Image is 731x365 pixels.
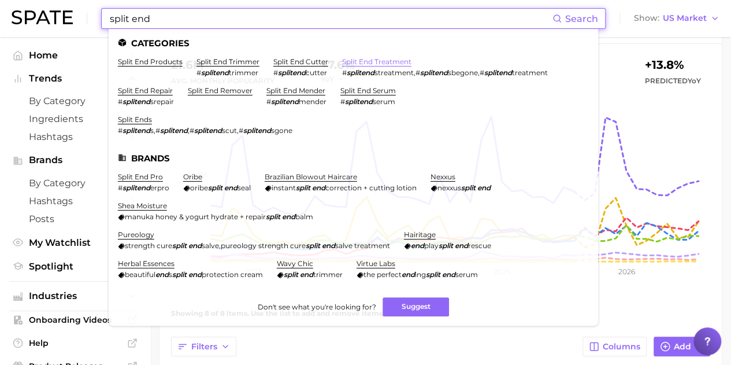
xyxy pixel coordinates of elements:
[123,183,150,192] em: splitend
[342,57,411,66] a: split end treatment
[342,68,347,77] span: #
[415,68,420,77] span: #
[29,196,121,207] span: Hashtags
[654,337,710,356] button: Add
[29,95,121,106] span: by Category
[118,183,123,192] span: #
[373,97,395,106] span: serum
[9,311,141,329] a: Onboarding Videos
[118,201,167,210] a: shea moisture
[271,97,299,106] em: splitend
[296,183,310,192] em: split
[188,241,202,250] em: end
[229,68,258,77] span: trimmer
[155,126,160,135] span: #
[342,68,548,77] div: , ,
[415,270,426,279] span: ing
[357,259,395,268] a: virtue labs
[582,337,647,356] button: Columns
[29,50,121,61] span: Home
[118,126,123,135] span: #
[645,56,701,74] div: +13.8%
[477,183,491,192] em: end
[155,270,169,279] em: end
[402,270,415,279] em: end
[374,68,414,77] span: streatment
[29,338,121,348] span: Help
[29,261,121,272] span: Spotlight
[9,287,141,305] button: Industries
[109,9,552,28] input: Search here for a brand, industry, or ingredient
[347,68,374,77] em: splitend
[9,152,141,169] button: Brands
[118,86,173,95] a: split end repair
[29,178,121,189] span: by Category
[273,57,328,66] a: split end cutter
[431,172,455,181] a: nexxus
[150,97,174,106] span: srepair
[9,110,141,128] a: Ingredients
[9,192,141,210] a: Hashtags
[306,68,327,77] span: cutter
[125,270,155,279] span: beautiful
[265,172,357,181] a: brazilian blowout haircare
[480,68,484,77] span: #
[278,68,306,77] em: splitend
[190,183,208,192] span: oribe
[306,241,320,250] em: split
[404,230,436,239] a: hairitage
[9,128,141,146] a: Hashtags
[688,76,701,85] span: YoY
[420,68,448,77] em: splitend
[442,270,455,279] em: end
[29,237,121,248] span: My Watchlist
[29,291,121,301] span: Industries
[437,183,461,192] span: nexxus
[171,337,236,356] button: Filters
[196,57,259,66] a: split end trimmer
[29,315,121,325] span: Onboarding Videos
[29,113,121,124] span: Ingredients
[383,297,449,316] button: Suggest
[363,270,402,279] span: the perfect
[118,57,183,66] a: split end products
[160,126,188,135] em: splitend
[201,68,229,77] em: splitend
[222,126,237,135] span: scut
[29,131,121,142] span: Hashtags
[29,155,121,165] span: Brands
[118,230,154,239] a: pureology
[282,212,295,221] em: end
[271,126,292,135] span: sgone
[461,183,476,192] em: split
[411,241,424,250] em: end
[325,183,417,192] span: correction + cutting lotion
[191,342,217,352] span: Filters
[118,97,123,106] span: #
[257,303,376,311] span: Don't see what you're looking for?
[196,68,201,77] span: #
[29,213,121,224] span: Posts
[299,97,326,106] span: mender
[202,241,219,250] span: salve
[9,234,141,252] a: My Watchlist
[118,241,390,250] div: ,
[9,46,141,64] a: Home
[322,241,335,250] em: end
[239,126,243,135] span: #
[208,183,222,192] em: split
[295,212,313,221] span: balm
[335,241,390,250] span: salve treatment
[243,126,271,135] em: splitend
[190,126,194,135] span: #
[340,97,345,106] span: #
[345,97,373,106] em: splitend
[123,97,150,106] em: splitend
[448,68,478,77] span: sbegone
[123,126,150,135] em: splitend
[340,86,396,95] a: split end serum
[484,68,512,77] em: splitend
[631,11,722,26] button: ShowUS Market
[221,241,306,250] span: pureology strength cure
[9,70,141,87] button: Trends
